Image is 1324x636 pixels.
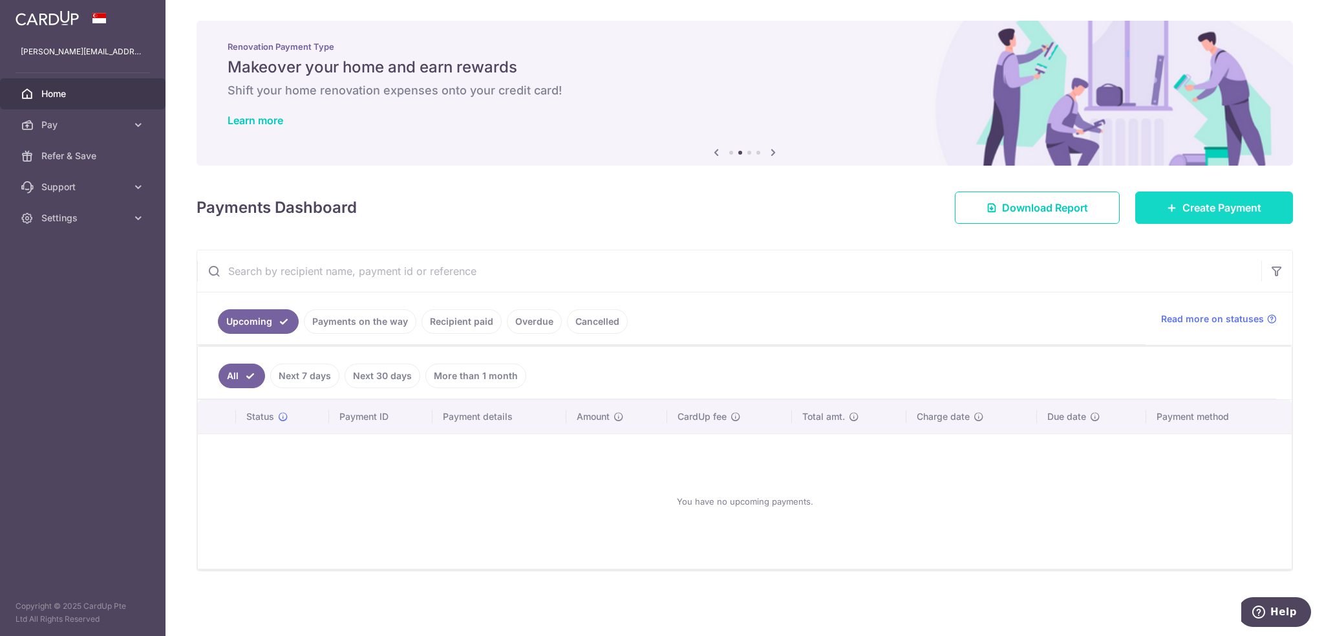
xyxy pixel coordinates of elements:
a: Cancelled [567,309,628,334]
th: Payment details [432,400,566,433]
span: CardUp fee [678,410,727,423]
h6: Shift your home renovation expenses onto your credit card! [228,83,1262,98]
span: Support [41,181,127,193]
span: Create Payment [1182,200,1261,215]
span: Charge date [917,410,970,423]
span: Refer & Save [41,149,127,162]
p: Renovation Payment Type [228,41,1262,52]
th: Payment method [1146,400,1292,433]
span: Settings [41,212,127,225]
img: CardUp [16,10,79,26]
iframe: Opens a widget where you can find more information [1241,597,1311,630]
span: Due date [1047,410,1086,423]
div: You have no upcoming payments. [213,444,1276,558]
a: Recipient paid [422,309,502,334]
span: Home [41,87,127,100]
a: Overdue [507,309,562,334]
a: Payments on the way [304,309,416,334]
span: Read more on statuses [1161,313,1264,325]
a: More than 1 month [425,364,526,388]
p: [PERSON_NAME][EMAIL_ADDRESS][DOMAIN_NAME] [21,45,145,58]
span: Status [246,410,274,423]
h5: Makeover your home and earn rewards [228,57,1262,78]
th: Payment ID [329,400,432,433]
a: Read more on statuses [1161,313,1277,325]
a: Download Report [955,192,1120,224]
a: Next 30 days [345,364,420,388]
h4: Payments Dashboard [197,196,357,219]
a: Learn more [228,114,283,127]
span: Amount [577,410,610,423]
input: Search by recipient name, payment id or reference [197,250,1261,292]
span: Total amt. [802,410,845,423]
a: Next 7 days [270,364,339,388]
img: Renovation banner [197,21,1293,166]
span: Pay [41,118,127,131]
a: Create Payment [1135,192,1293,224]
span: Download Report [1002,200,1088,215]
a: Upcoming [218,309,299,334]
a: All [219,364,265,388]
